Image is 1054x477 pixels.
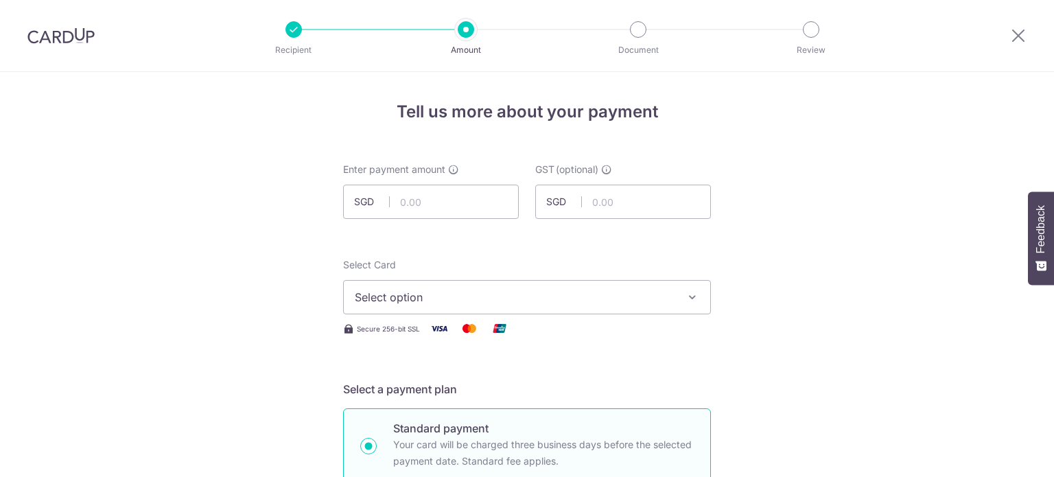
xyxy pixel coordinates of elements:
[393,437,694,469] p: Your card will be charged three business days before the selected payment date. Standard fee appl...
[587,43,689,57] p: Document
[343,163,445,176] span: Enter payment amount
[425,320,453,337] img: Visa
[343,185,519,219] input: 0.00
[355,289,675,305] span: Select option
[393,420,694,437] p: Standard payment
[535,163,554,176] span: GST
[343,381,711,397] h5: Select a payment plan
[343,280,711,314] button: Select option
[546,195,582,209] span: SGD
[535,185,711,219] input: 0.00
[456,320,483,337] img: Mastercard
[556,163,598,176] span: (optional)
[243,43,344,57] p: Recipient
[27,27,95,44] img: CardUp
[1035,205,1047,253] span: Feedback
[343,259,396,270] span: translation missing: en.payables.payment_networks.credit_card.summary.labels.select_card
[486,320,513,337] img: Union Pay
[415,43,517,57] p: Amount
[760,43,862,57] p: Review
[343,100,711,124] h4: Tell us more about your payment
[357,323,420,334] span: Secure 256-bit SSL
[966,436,1040,470] iframe: Opens a widget where you can find more information
[354,195,390,209] span: SGD
[1028,191,1054,285] button: Feedback - Show survey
